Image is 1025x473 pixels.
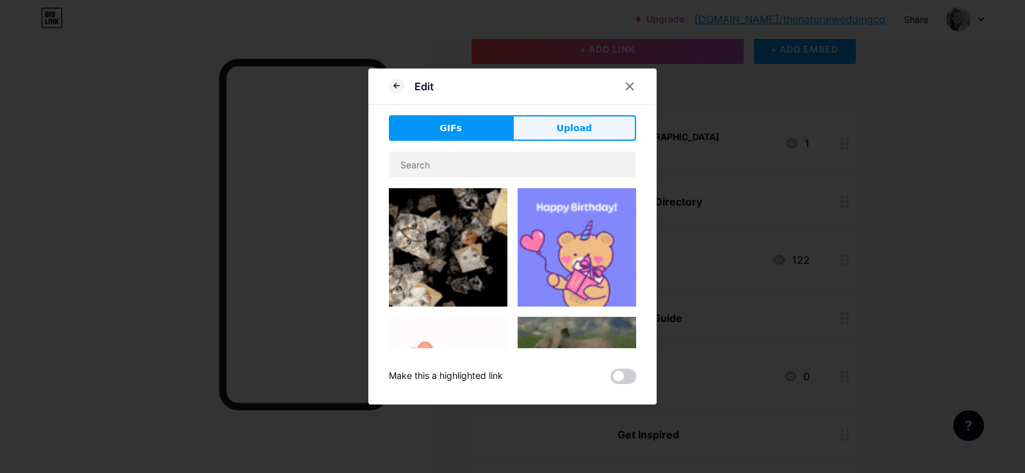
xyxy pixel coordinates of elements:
img: Gihpy [518,317,636,412]
button: Upload [512,115,636,141]
button: GIFs [389,115,512,141]
span: Upload [557,122,592,135]
img: Gihpy [389,317,507,435]
img: Gihpy [518,188,636,307]
img: Gihpy [389,188,507,307]
span: GIFs [439,122,462,135]
input: Search [389,152,635,177]
div: Edit [414,79,434,94]
div: Make this a highlighted link [389,369,503,384]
